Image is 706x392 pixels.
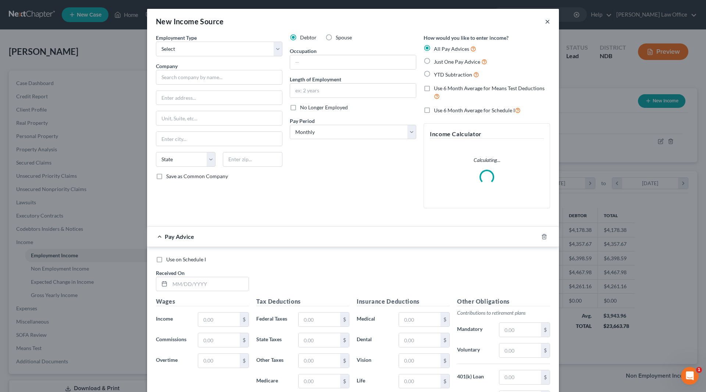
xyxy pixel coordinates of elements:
[353,353,395,368] label: Vision
[441,312,449,326] div: $
[290,118,315,124] span: Pay Period
[434,85,545,91] span: Use 6 Month Average for Means Test Deductions
[424,34,509,42] label: How would you like to enter income?
[156,63,178,69] span: Company
[156,91,282,105] input: Enter address...
[299,312,340,326] input: 0.00
[256,297,349,306] h5: Tax Deductions
[434,71,472,78] span: YTD Subtraction
[441,333,449,347] div: $
[453,343,495,358] label: Voluntary
[453,370,495,385] label: 401(k) Loan
[290,55,416,69] input: --
[696,367,702,373] span: 1
[340,354,349,368] div: $
[198,312,240,326] input: 0.00
[340,333,349,347] div: $
[499,343,541,357] input: 0.00
[499,323,541,337] input: 0.00
[198,354,240,368] input: 0.00
[340,374,349,388] div: $
[300,34,317,40] span: Debtor
[156,297,249,306] h5: Wages
[399,333,441,347] input: 0.00
[240,333,249,347] div: $
[541,323,550,337] div: $
[166,256,206,262] span: Use on Schedule I
[399,374,441,388] input: 0.00
[223,152,282,167] input: Enter zip...
[430,130,544,139] h5: Income Calculator
[253,333,295,347] label: State Taxes
[399,312,441,326] input: 0.00
[441,374,449,388] div: $
[170,277,249,291] input: MM/DD/YYYY
[152,353,194,368] label: Overtime
[165,233,194,240] span: Pay Advice
[299,354,340,368] input: 0.00
[240,354,249,368] div: $
[457,309,550,317] p: Contributions to retirement plans
[156,16,224,27] div: New Income Source
[156,270,185,276] span: Received On
[240,312,249,326] div: $
[545,17,550,26] button: ×
[353,374,395,389] label: Life
[499,370,541,384] input: 0.00
[198,333,240,347] input: 0.00
[156,111,282,125] input: Unit, Suite, etc...
[457,297,550,306] h5: Other Obligations
[299,333,340,347] input: 0.00
[541,370,550,384] div: $
[357,297,450,306] h5: Insurance Deductions
[441,354,449,368] div: $
[434,59,480,65] span: Just One Pay Advice
[681,367,699,385] iframe: Intercom live chat
[353,333,395,347] label: Dental
[340,312,349,326] div: $
[156,132,282,146] input: Enter city...
[434,46,469,52] span: All Pay Advices
[290,75,341,83] label: Length of Employment
[353,312,395,327] label: Medical
[399,354,441,368] input: 0.00
[434,107,515,113] span: Use 6 Month Average for Schedule I
[166,173,228,179] span: Save as Common Company
[253,353,295,368] label: Other Taxes
[156,315,173,322] span: Income
[453,322,495,337] label: Mandatory
[156,70,282,85] input: Search company by name...
[253,374,295,389] label: Medicare
[152,333,194,347] label: Commissions
[336,34,352,40] span: Spouse
[541,343,550,357] div: $
[290,47,317,55] label: Occupation
[290,84,416,98] input: ex: 2 years
[430,156,544,164] p: Calculating...
[253,312,295,327] label: Federal Taxes
[300,104,348,110] span: No Longer Employed
[299,374,340,388] input: 0.00
[156,35,197,41] span: Employment Type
